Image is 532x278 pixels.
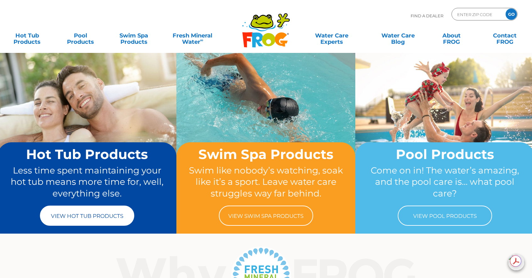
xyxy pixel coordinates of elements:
a: PoolProducts [60,29,101,42]
h2: Swim Spa Products [188,147,343,162]
img: openIcon [508,254,524,270]
a: ContactFROG [484,29,526,42]
img: home-banner-swim-spa-short [176,53,355,186]
a: Fresh MineralWater∞ [167,29,219,42]
a: Hot TubProducts [6,29,48,42]
sup: ∞ [200,37,203,43]
a: Water CareExperts [298,29,365,42]
p: Swim like nobody’s watching, soak like it’s a sport. Leave water care struggles way far behind. [188,165,343,199]
p: Less time spent maintaining your hot tub means more time for, well, everything else. [9,165,164,199]
input: Zip Code Form [457,10,499,19]
h2: Hot Tub Products [9,147,164,162]
a: Swim SpaProducts [113,29,155,42]
a: Water CareBlog [377,29,419,42]
a: AboutFROG [431,29,472,42]
p: Come on in! The water’s amazing, and the pool care is… what pool care? [367,165,522,199]
h2: Pool Products [367,147,522,162]
a: View Hot Tub Products [40,206,134,226]
p: Find A Dealer [411,8,443,24]
a: View Pool Products [398,206,492,226]
input: GO [506,9,517,20]
a: View Swim Spa Products [219,206,313,226]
